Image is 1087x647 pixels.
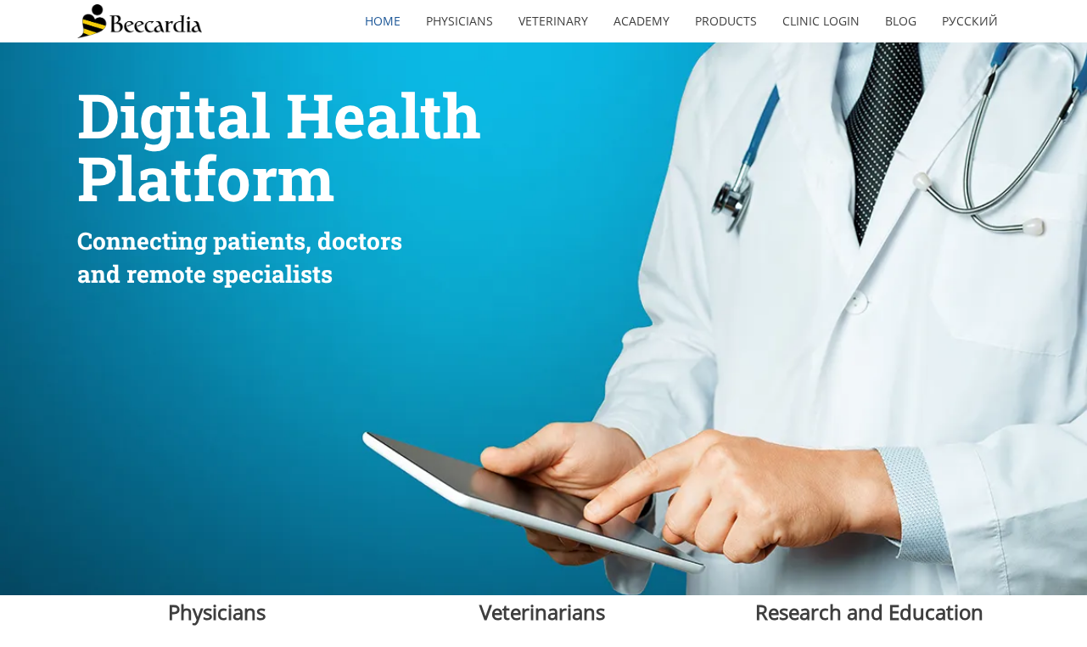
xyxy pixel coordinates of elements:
[77,225,402,256] span: Connecting patients, doctors
[77,75,481,155] span: Digital Health
[77,258,333,290] span: and remote specialists
[872,2,929,41] a: Blog
[413,2,506,41] a: Physicians
[682,2,770,41] a: Products
[929,2,1011,41] a: Русский
[770,2,872,41] a: Clinic Login
[77,4,202,38] img: Beecardia
[755,598,983,626] span: Research and Education
[77,138,334,218] span: Platform
[506,2,601,41] a: Veterinary
[601,2,682,41] a: Academy
[479,598,605,626] span: Veterinarians
[168,598,266,626] span: Physicians
[352,2,413,41] a: home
